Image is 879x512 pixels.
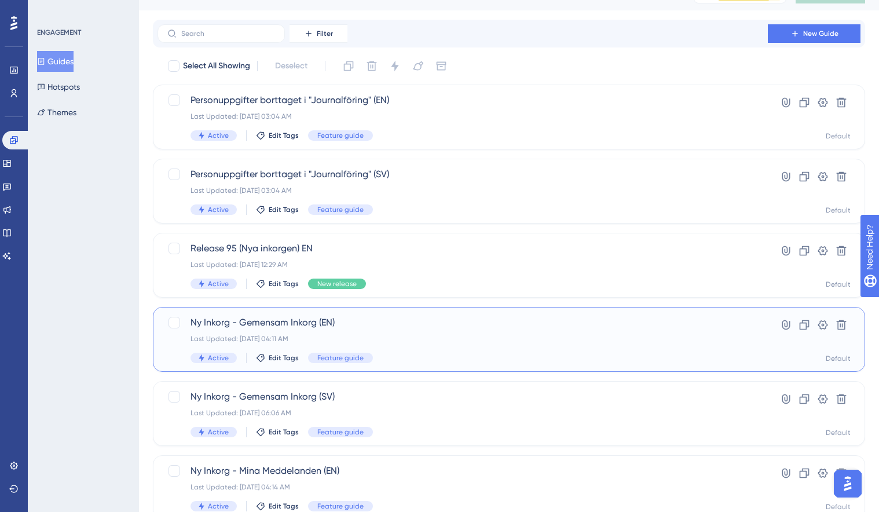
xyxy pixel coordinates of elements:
span: Edit Tags [269,279,299,288]
div: Last Updated: [DATE] 03:04 AM [191,186,735,195]
span: New Guide [803,29,838,38]
div: Last Updated: [DATE] 06:06 AM [191,408,735,418]
div: Last Updated: [DATE] 03:04 AM [191,112,735,121]
span: Ny Inkorg - Gemensam Inkorg (EN) [191,316,735,330]
div: Default [826,428,851,437]
div: ENGAGEMENT [37,28,81,37]
span: Select All Showing [183,59,250,73]
span: Deselect [275,59,307,73]
button: Filter [290,24,347,43]
span: Active [208,131,229,140]
span: Edit Tags [269,427,299,437]
span: New release [317,279,357,288]
span: Personuppgifter borttaget i "Journalföring" (SV) [191,167,735,181]
span: Edit Tags [269,131,299,140]
button: Edit Tags [256,205,299,214]
span: Active [208,205,229,214]
button: Edit Tags [256,353,299,363]
span: Feature guide [317,205,364,214]
span: Active [208,353,229,363]
span: Feature guide [317,131,364,140]
span: Active [208,427,229,437]
button: Themes [37,102,76,123]
button: Edit Tags [256,502,299,511]
div: Default [826,354,851,363]
button: Guides [37,51,74,72]
div: Last Updated: [DATE] 12:29 AM [191,260,735,269]
span: Ny Inkorg - Gemensam Inkorg (SV) [191,390,735,404]
button: Deselect [265,56,318,76]
div: Last Updated: [DATE] 04:11 AM [191,334,735,343]
span: Active [208,502,229,511]
span: Active [208,279,229,288]
span: Feature guide [317,427,364,437]
span: Filter [317,29,333,38]
input: Search [181,30,275,38]
button: Edit Tags [256,279,299,288]
span: Feature guide [317,502,364,511]
span: Ny Inkorg - Mina Meddelanden (EN) [191,464,735,478]
button: Hotspots [37,76,80,97]
button: Edit Tags [256,131,299,140]
span: Release 95 (Nya inkorgen) EN [191,242,735,255]
iframe: UserGuiding AI Assistant Launcher [830,466,865,501]
span: Personuppgifter borttaget i "Journalföring" (EN) [191,93,735,107]
div: Default [826,131,851,141]
div: Default [826,206,851,215]
span: Feature guide [317,353,364,363]
div: Default [826,280,851,289]
button: New Guide [768,24,860,43]
span: Edit Tags [269,353,299,363]
div: Last Updated: [DATE] 04:14 AM [191,482,735,492]
span: Edit Tags [269,205,299,214]
button: Edit Tags [256,427,299,437]
span: Edit Tags [269,502,299,511]
div: Default [826,502,851,511]
span: Need Help? [27,3,72,17]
